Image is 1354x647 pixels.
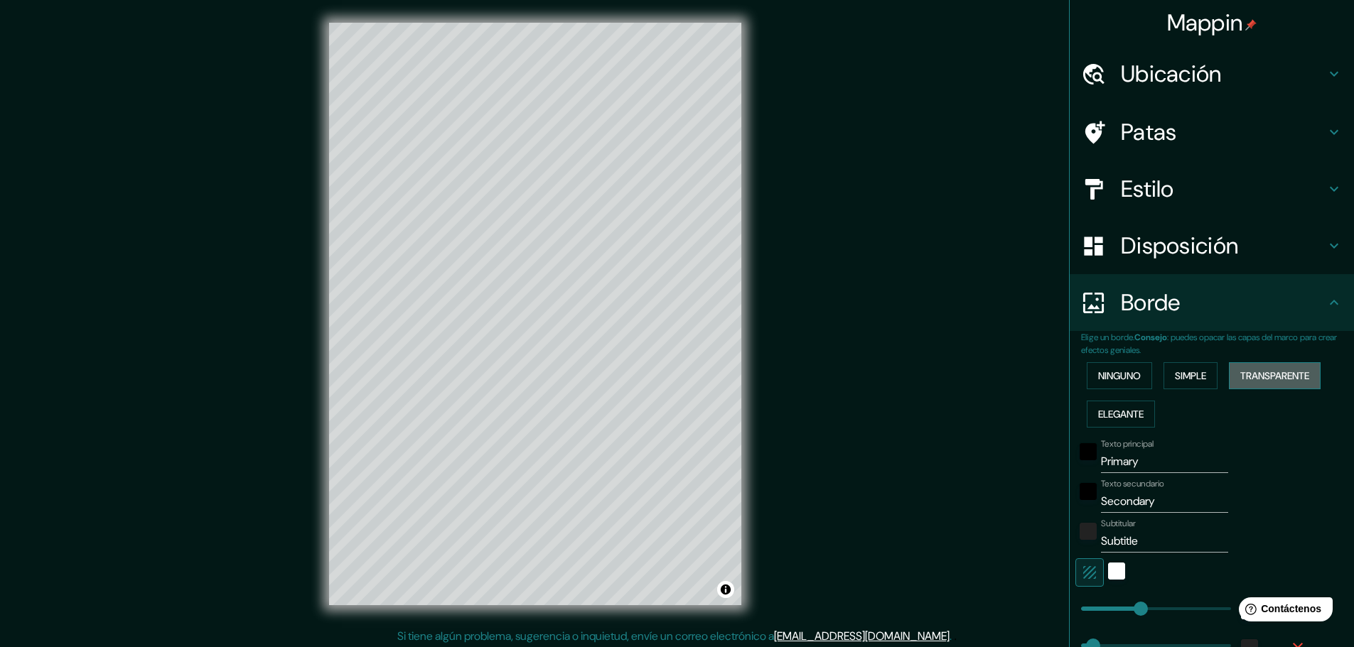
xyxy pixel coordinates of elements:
[1098,408,1144,420] font: Elegante
[1121,117,1177,147] font: Patas
[952,628,954,643] font: .
[1070,217,1354,274] div: Disposición
[397,629,774,643] font: Si tiene algún problema, sugerencia o inquietud, envíe un correo electrónico a
[1101,438,1154,450] font: Texto principal
[1087,401,1155,428] button: Elegante
[950,629,952,643] font: .
[1245,19,1257,31] img: pin-icon.png
[1121,59,1222,89] font: Ubicación
[1087,362,1152,389] button: Ninguno
[1101,518,1136,529] font: Subtitular
[1081,332,1337,356] font: : puedes opacar las capas del marco para crear efectos geniales.
[1229,362,1321,389] button: Transparente
[1164,362,1218,389] button: Simple
[1101,478,1164,489] font: Texto secundario
[1227,592,1338,631] iframe: Lanzador de widgets de ayuda
[954,628,957,643] font: .
[774,629,950,643] a: [EMAIL_ADDRESS][DOMAIN_NAME]
[1134,332,1167,343] font: Consejo
[1098,369,1141,382] font: Ninguno
[1080,523,1097,540] button: color-222222
[1121,231,1238,261] font: Disposición
[1070,161,1354,217] div: Estilo
[1121,288,1181,317] font: Borde
[1108,562,1125,580] button: blanco
[1070,45,1354,102] div: Ubicación
[717,581,734,598] button: Activar o desactivar atribución
[1081,332,1134,343] font: Elige un borde.
[1121,174,1174,204] font: Estilo
[1175,369,1206,382] font: Simple
[1240,369,1309,382] font: Transparente
[1070,104,1354,161] div: Patas
[1080,443,1097,460] button: negro
[1167,8,1243,38] font: Mappin
[1070,274,1354,331] div: Borde
[1080,483,1097,500] button: negro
